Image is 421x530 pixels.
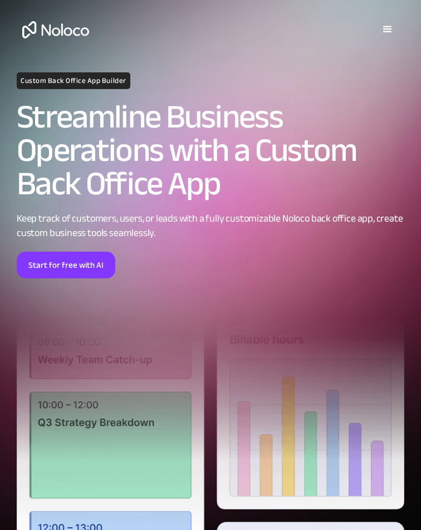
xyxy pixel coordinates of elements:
[17,72,130,89] h1: Custom Back Office App Builder
[17,212,404,241] div: Keep track of customers, users, or leads with a fully customizable Noloco back office app, create...
[17,252,115,278] a: Start for free with AI
[17,21,89,38] a: home
[371,13,404,46] div: menu
[17,100,404,200] h2: Streamline Business Operations with a Custom Back Office App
